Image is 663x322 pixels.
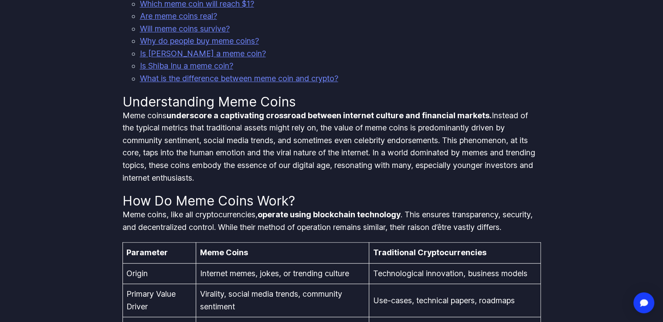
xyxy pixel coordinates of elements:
[258,210,401,219] strong: operate using blockchain technology
[140,49,266,58] a: Is [PERSON_NAME] a meme coin?
[369,284,541,317] td: Use-cases, technical papers, roadmaps
[140,24,230,33] a: Will meme coins survive?
[140,61,233,70] a: Is Shiba Inu a meme coin?
[122,110,541,185] p: Meme coins Instead of the typical metrics that traditional assets might rely on, the value of mem...
[140,74,338,83] a: What is the difference between meme coin and crypto?
[196,263,369,284] td: Internet memes, jokes, or trending culture
[126,248,168,257] strong: Parameter
[122,209,541,233] p: Meme coins, like all cryptocurrencies, . This ensures transparency, security, and decentralized c...
[122,263,196,284] td: Origin
[373,248,486,257] strong: Traditional Cryptocurrencies
[140,11,217,21] a: Are meme coins real?
[122,193,541,209] h2: How Do Meme Coins Work?
[140,36,259,45] a: Why do people buy meme coins?
[200,248,248,257] strong: Meme Coins
[633,292,654,313] div: Open Intercom Messenger
[369,263,541,284] td: Technological innovation, business models
[167,111,492,120] strong: underscore a captivating crossroad between internet culture and financial markets.
[122,284,196,317] td: Primary Value Driver
[196,284,369,317] td: Virality, social media trends, community sentiment
[122,94,541,110] h2: Understanding Meme Coins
